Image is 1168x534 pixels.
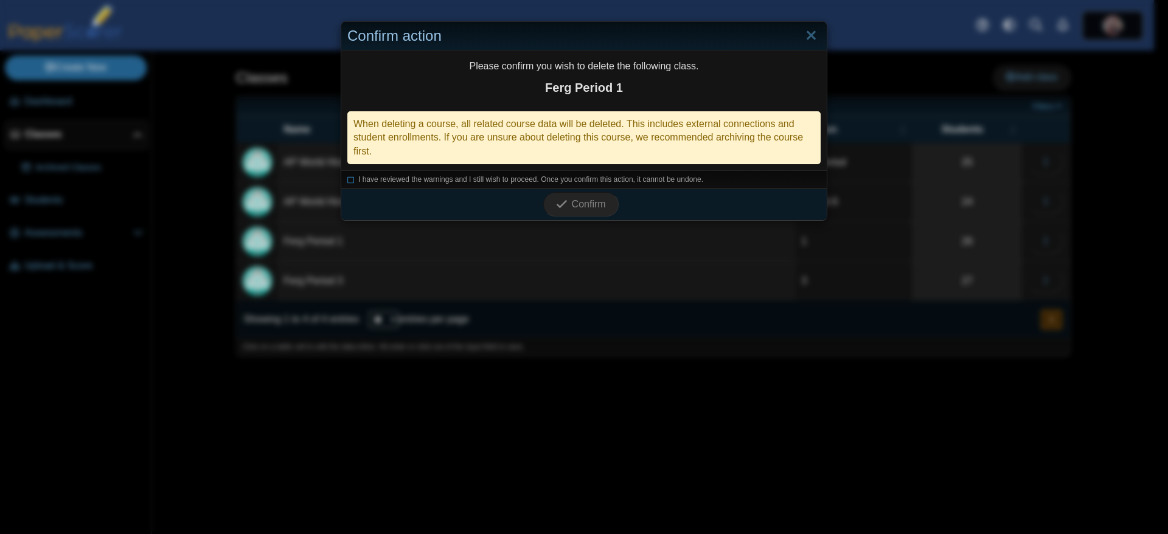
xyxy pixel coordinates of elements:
[802,26,821,46] a: Close
[347,79,821,96] strong: Ferg Period 1
[543,192,618,217] button: Confirm
[358,175,703,184] span: I have reviewed the warnings and I still wish to proceed. Once you confirm this action, it cannot...
[347,111,821,164] div: When deleting a course, all related course data will be deleted. This includes external connectio...
[572,199,606,209] span: Confirm
[341,50,827,105] div: Please confirm you wish to delete the following class.
[341,22,827,50] div: Confirm action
